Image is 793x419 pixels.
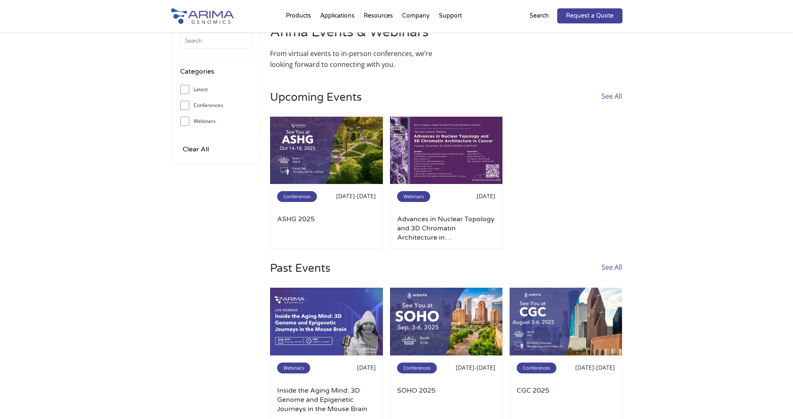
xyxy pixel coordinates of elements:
img: Arima-Genomics-logo [171,8,234,24]
span: [DATE]-[DATE] [336,192,376,200]
span: Webinars [277,363,310,373]
a: See All [602,91,622,117]
label: Conferences [180,99,252,112]
img: NYU-X-Post-No-Agenda-500x300.jpg [390,117,503,184]
img: SOHO-2025-500x300.jpg [390,288,503,355]
span: [DATE] [357,363,376,371]
span: Conferences [277,191,317,202]
span: Conferences [517,363,556,373]
h2: Arima Events & Webinars [270,23,442,48]
span: Webinars [397,191,430,202]
h4: Categories [180,66,252,83]
span: [DATE]-[DATE] [575,363,615,371]
a: See All [602,262,622,288]
a: CGC 2025 [517,386,615,414]
p: Search [530,10,549,21]
a: Inside the Aging Mind: 3D Genome and Epigenetic Journeys in the Mouse Brain [277,386,376,414]
input: Clear All [180,143,212,155]
a: Request a Quote [557,8,622,23]
a: SOHO 2025 [397,386,496,414]
span: Conferences [397,363,437,373]
img: CGC-2025-500x300.jpg [510,288,622,355]
input: Search [180,32,252,49]
label: Latest [180,83,252,96]
h3: Upcoming Events [270,91,362,117]
h3: Past Events [270,262,330,288]
img: ashg-2025-500x300.jpg [270,117,383,184]
p: From virtual events to in-person conferences, we’re looking forward to connecting with you. [270,48,442,70]
a: ASHG 2025 [277,215,376,242]
span: [DATE] [477,192,495,200]
img: Use-This-For-Webinar-Images-2-500x300.jpg [270,288,383,355]
span: [DATE]-[DATE] [456,363,495,371]
label: Webinars [180,115,252,128]
a: Advances in Nuclear Topology and 3D Chromatin Architecture in [MEDICAL_DATA] [397,215,496,242]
